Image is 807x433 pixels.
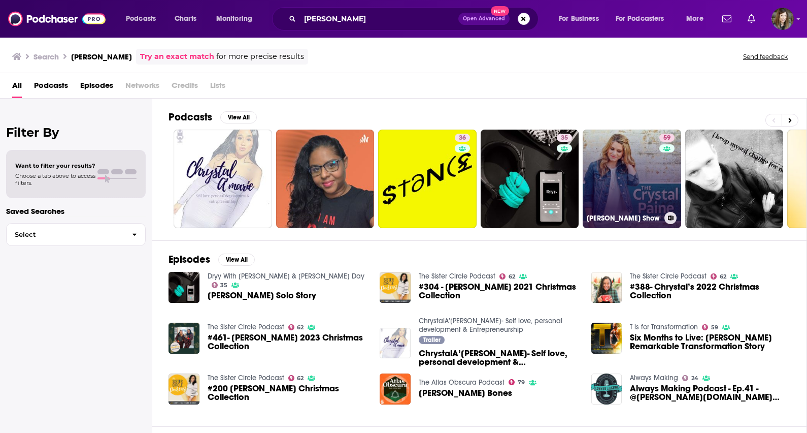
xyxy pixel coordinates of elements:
[711,273,726,280] a: 62
[740,52,791,61] button: Send feedback
[218,254,255,266] button: View All
[509,274,515,279] span: 62
[380,272,411,303] img: #304 - Chrystal’s 2021 Christmas Collection
[15,172,95,187] span: Choose a tab above to access filters.
[6,125,146,140] h2: Filter By
[583,130,681,228] a: 59[PERSON_NAME] Show
[718,10,735,27] a: Show notifications dropdown
[220,111,257,123] button: View All
[71,52,132,61] h3: [PERSON_NAME]
[630,384,790,401] a: Always Making Podcast - Ep.41 - @Chrystal.dawn.art
[659,134,675,142] a: 59
[288,324,304,330] a: 62
[208,291,316,300] a: Chrystal's Solo Story
[491,6,509,16] span: New
[591,323,622,354] img: Six Months to Live: Chrystal's Remarkable Transformation Story
[7,231,124,238] span: Select
[419,283,579,300] a: #304 - Chrystal’s 2021 Christmas Collection
[630,374,678,382] a: Always Making
[419,272,495,281] a: The Sister Circle Podcast
[499,273,515,280] a: 62
[175,12,196,26] span: Charts
[12,77,22,98] a: All
[169,374,199,405] img: #200 Chrystal’s Christmas Collection
[172,77,198,98] span: Credits
[419,317,562,334] a: ChrystalA’marie- Self love, personal development & Entrepreneurship
[208,333,368,351] a: #461- Chrystal’s 2023 Christmas Collection
[208,384,368,401] a: #200 Chrystal’s Christmas Collection
[587,214,660,223] h3: [PERSON_NAME] Show
[561,133,568,143] span: 35
[300,11,458,27] input: Search podcasts, credits, & more...
[168,11,203,27] a: Charts
[419,389,512,397] a: Thomas Paine’s Bones
[630,323,698,331] a: T is for Transformation
[6,223,146,246] button: Select
[208,374,284,382] a: The Sister Circle Podcast
[380,328,411,359] img: ChrystalA’marie- Self love, personal development & Entrepreneurship (Trailer)
[140,51,214,63] a: Try an exact match
[630,333,790,351] a: Six Months to Live: Chrystal's Remarkable Transformation Story
[419,389,512,397] span: [PERSON_NAME] Bones
[126,12,156,26] span: Podcasts
[711,325,718,330] span: 59
[169,323,199,354] img: #461- Chrystal’s 2023 Christmas Collection
[208,291,316,300] span: [PERSON_NAME] Solo Story
[463,16,505,21] span: Open Advanced
[419,349,579,366] a: ChrystalA’marie- Self love, personal development & Entrepreneurship (Trailer)
[297,325,304,330] span: 62
[33,52,59,61] h3: Search
[419,378,505,387] a: The Atlas Obscura Podcast
[419,283,579,300] span: #304 - [PERSON_NAME] 2021 Christmas Collection
[630,333,790,351] span: Six Months to Live: [PERSON_NAME] Remarkable Transformation Story
[691,376,698,381] span: 24
[208,333,368,351] span: #461- [PERSON_NAME] 2023 Christmas Collection
[34,77,68,98] a: Podcasts
[208,384,368,401] span: #200 [PERSON_NAME] Christmas Collection
[591,272,622,303] img: #388- Chrystal’s 2022 Christmas Collection
[591,374,622,405] img: Always Making Podcast - Ep.41 - @Chrystal.dawn.art
[119,11,169,27] button: open menu
[509,379,525,385] a: 79
[458,13,510,25] button: Open AdvancedNew
[209,11,265,27] button: open menu
[212,282,228,288] a: 35
[208,272,364,281] a: Dryy With Matt Pink & Chrystal Day
[630,384,790,401] span: Always Making Podcast - Ep.41 - @[PERSON_NAME][DOMAIN_NAME][PERSON_NAME]
[459,133,466,143] span: 36
[380,374,411,405] img: Thomas Paine’s Bones
[686,12,703,26] span: More
[702,324,718,330] a: 59
[297,376,304,381] span: 62
[220,283,227,288] span: 35
[169,111,212,123] h2: Podcasts
[8,9,106,28] img: Podchaser - Follow, Share and Rate Podcasts
[6,206,146,216] p: Saved Searches
[609,11,679,27] button: open menu
[125,77,159,98] span: Networks
[720,274,726,279] span: 62
[771,8,794,30] img: User Profile
[481,130,579,228] a: 35
[630,283,790,300] a: #388- Chrystal’s 2022 Christmas Collection
[552,11,612,27] button: open menu
[682,375,698,381] a: 24
[216,51,304,63] span: for more precise results
[378,130,477,228] a: 36
[15,162,95,169] span: Want to filter your results?
[663,133,670,143] span: 59
[210,77,225,98] span: Lists
[169,253,255,266] a: EpisodesView All
[169,111,257,123] a: PodcastsView All
[169,272,199,303] a: Chrystal's Solo Story
[80,77,113,98] a: Episodes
